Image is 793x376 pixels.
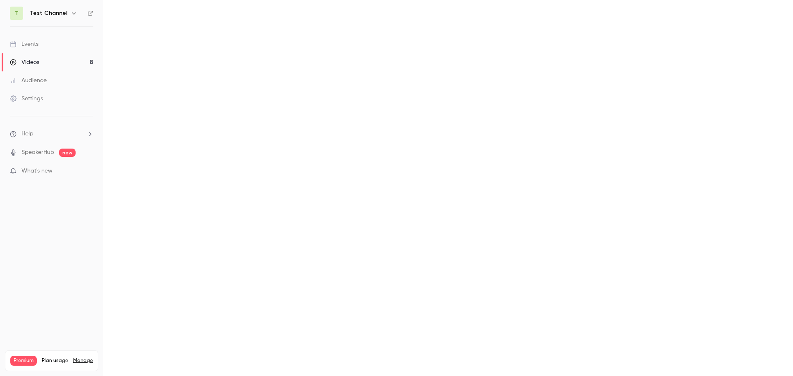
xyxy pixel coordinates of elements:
[59,149,76,157] span: new
[21,130,33,138] span: Help
[73,357,93,364] a: Manage
[15,9,19,18] span: T
[30,9,67,17] h6: Test Channel
[83,168,93,175] iframe: Noticeable Trigger
[10,356,37,366] span: Premium
[21,167,52,175] span: What's new
[10,95,43,103] div: Settings
[21,148,54,157] a: SpeakerHub
[10,130,93,138] li: help-dropdown-opener
[10,76,47,85] div: Audience
[10,58,39,66] div: Videos
[10,40,38,48] div: Events
[42,357,68,364] span: Plan usage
